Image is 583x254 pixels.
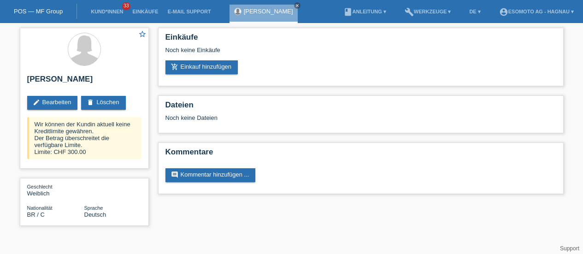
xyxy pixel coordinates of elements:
span: Sprache [84,205,103,211]
a: account_circleEsomoto AG - Hagnau ▾ [495,9,578,14]
a: E-Mail Support [163,9,216,14]
i: close [295,3,300,8]
span: Brasilien / C / 28.02.1997 [27,211,45,218]
a: Einkäufe [128,9,163,14]
a: Kund*innen [86,9,128,14]
span: Geschlecht [27,184,53,189]
h2: Dateien [165,100,556,114]
a: add_shopping_cartEinkauf hinzufügen [165,60,238,74]
a: star_border [138,30,147,40]
span: Nationalität [27,205,53,211]
i: build [405,7,414,17]
div: Wir können der Kundin aktuell keine Kreditlimite gewähren. Der Betrag überschreitet die verfügbar... [27,117,141,159]
a: DE ▾ [465,9,485,14]
span: Deutsch [84,211,106,218]
i: star_border [138,30,147,38]
a: Support [560,245,579,252]
a: [PERSON_NAME] [244,8,293,15]
div: Weiblich [27,183,84,197]
i: book [343,7,353,17]
i: add_shopping_cart [171,63,178,71]
div: Noch keine Dateien [165,114,447,121]
a: bookAnleitung ▾ [339,9,391,14]
h2: Kommentare [165,148,556,161]
a: POS — MF Group [14,8,63,15]
i: comment [171,171,178,178]
i: delete [87,99,94,106]
a: editBearbeiten [27,96,78,110]
h2: Einkäufe [165,33,556,47]
i: account_circle [499,7,508,17]
div: Noch keine Einkäufe [165,47,556,60]
i: edit [33,99,40,106]
a: close [294,2,300,9]
a: buildWerkzeuge ▾ [400,9,456,14]
a: deleteLöschen [81,96,125,110]
a: commentKommentar hinzufügen ... [165,168,256,182]
h2: [PERSON_NAME] [27,75,141,89]
span: 33 [122,2,130,10]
